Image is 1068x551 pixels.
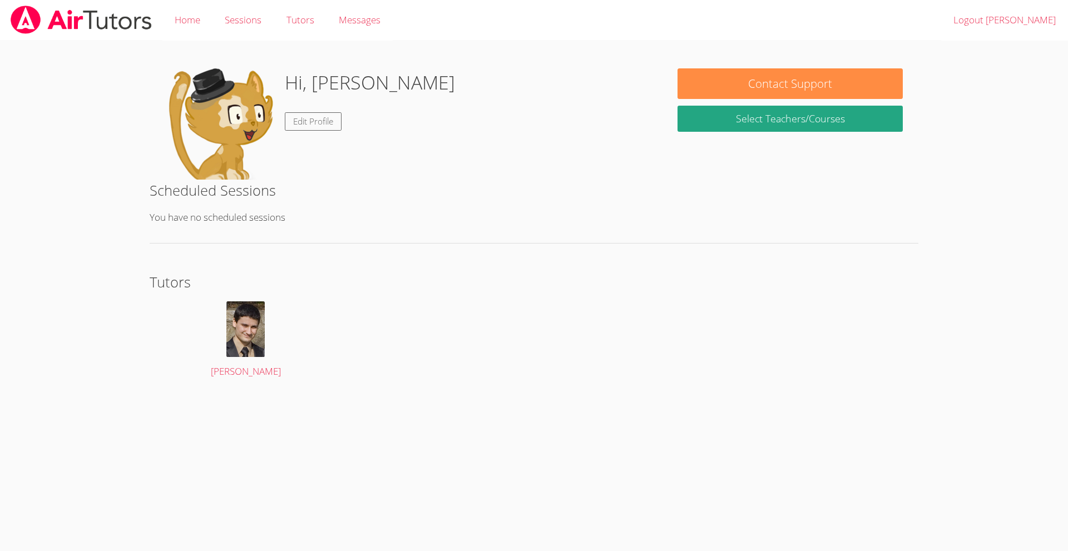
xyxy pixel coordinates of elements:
[150,210,918,226] p: You have no scheduled sessions
[211,365,281,378] span: [PERSON_NAME]
[150,180,918,201] h2: Scheduled Sessions
[226,301,265,357] img: david.jpg
[339,13,380,26] span: Messages
[285,112,342,131] a: Edit Profile
[285,68,455,97] h1: Hi, [PERSON_NAME]
[165,301,326,380] a: [PERSON_NAME]
[150,271,918,292] h2: Tutors
[678,68,903,99] button: Contact Support
[678,106,903,132] a: Select Teachers/Courses
[9,6,153,34] img: airtutors_banner-c4298cdbf04f3fff15de1276eac7730deb9818008684d7c2e4769d2f7ddbe033.png
[165,68,276,180] img: default.png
